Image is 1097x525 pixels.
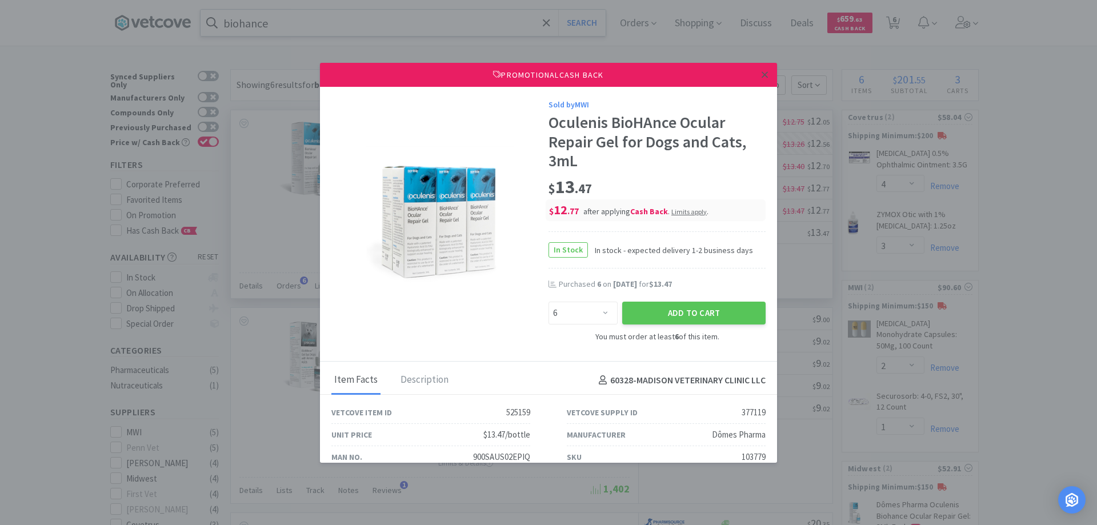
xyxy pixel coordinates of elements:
div: $13.47/bottle [483,428,530,442]
button: Add to Cart [622,302,766,324]
div: Promotional Cash Back [320,63,777,87]
div: Vetcove Item ID [331,406,392,419]
div: 103779 [742,450,766,464]
span: . 47 [575,181,592,197]
span: $ [548,181,555,197]
span: after applying . [583,206,708,217]
strong: 6 [675,331,679,342]
img: 29add040d5344548bc582baaa01e34d3_377119.png [366,146,514,295]
div: 900SAUS02EPIQ [473,450,530,464]
div: . [671,206,708,217]
div: 377119 [742,406,766,419]
div: 525159 [506,406,530,419]
span: $13.47 [649,279,672,289]
div: Manufacturer [567,428,626,441]
span: 13 [548,175,592,198]
h4: 60328 - MADISON VETERINARY CLINIC LLC [594,373,766,388]
div: Unit Price [331,428,372,441]
div: Dômes Pharma [712,428,766,442]
div: Open Intercom Messenger [1058,486,1086,514]
div: Oculenis BioHAnce Ocular Repair Gel for Dogs and Cats, 3mL [548,113,766,171]
div: SKU [567,451,582,463]
span: 12 [549,202,579,218]
span: . 77 [567,206,579,217]
div: Description [398,366,451,395]
div: Purchased on for [559,279,766,290]
i: Cash Back [630,206,668,217]
span: In stock - expected delivery 1-2 business days [588,244,753,257]
div: You must order at least of this item. [548,330,766,343]
div: Sold by MWI [548,98,766,111]
div: Vetcove Supply ID [567,406,638,419]
span: $ [549,206,554,217]
span: 6 [597,279,601,289]
span: In Stock [549,243,587,257]
span: [DATE] [613,279,637,289]
div: Item Facts [331,366,381,395]
span: Limits apply [671,207,707,216]
div: Man No. [331,451,362,463]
